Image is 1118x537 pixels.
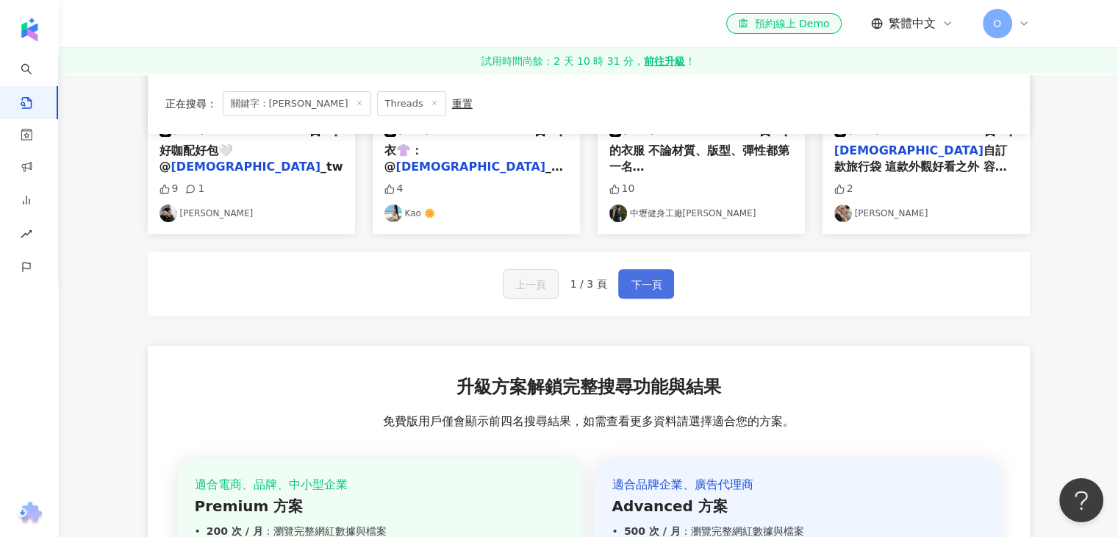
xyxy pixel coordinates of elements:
[195,477,565,493] div: 適合電商、品牌、中小型企業
[59,48,1118,74] a: 試用時間尚餘：2 天 10 時 31 分，前往升級！
[609,182,635,196] div: 10
[384,182,404,196] div: 4
[834,143,983,157] mark: [DEMOGRAPHIC_DATA]
[456,375,721,400] span: 升級方案解鎖完整搜尋功能與結果
[18,18,41,41] img: logo icon
[21,219,32,252] span: rise
[165,98,217,110] span: 正在搜尋 ：
[171,160,320,174] mark: [DEMOGRAPHIC_DATA]
[21,53,50,110] a: search
[396,160,545,174] mark: [DEMOGRAPHIC_DATA]
[609,205,793,222] a: KOL Avatar中壢健身工廠[PERSON_NAME]
[726,13,841,34] a: 預約線上 Demo
[570,278,607,290] span: 1 / 3 頁
[612,496,983,516] div: Advanced 方案
[631,276,662,294] span: 下一頁
[609,205,627,222] img: KOL Avatar
[185,182,204,196] div: 1
[612,525,983,537] div: ：瀏覽完整網紅數據與檔案
[223,91,371,116] span: 關鍵字：[PERSON_NAME]
[383,413,795,430] span: 免費版用戶僅會顯示前四名搜尋結果，如需查看更多資料請選擇適合您的方案。
[834,205,1018,222] a: KOL Avatar[PERSON_NAME]
[834,205,852,222] img: KOL Avatar
[612,477,983,493] div: 適合品牌企業、廣告代理商
[1059,478,1103,522] iframe: Help Scout Beacon - Open
[609,143,790,191] span: 的衣服 不論材質、版型、彈性都第一名 @
[195,496,565,516] div: Premium 方案
[618,269,674,299] button: 下一頁
[503,269,559,299] button: 上一頁
[195,525,565,537] div: ：瀏覽完整網紅數據與檔案
[160,143,233,174] span: 好咖配好包🤍 @
[160,205,343,222] a: KOL Avatar[PERSON_NAME]
[320,160,343,174] span: _tw
[384,205,568,222] a: KOL AvatarKao 🌼
[15,502,44,525] img: chrome extension
[160,205,177,222] img: KOL Avatar
[384,143,423,174] span: 衣👚：@
[384,205,402,222] img: KOL Avatar
[738,16,829,31] div: 預約線上 Demo
[993,15,1001,32] span: O
[644,54,685,68] strong: 前往升級
[834,182,853,196] div: 2
[452,98,473,110] div: 重置
[377,91,446,116] span: Threads
[160,182,179,196] div: 9
[624,525,681,537] strong: 500 次 / 月
[889,15,936,32] span: 繁體中文
[207,525,263,537] strong: 200 次 / 月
